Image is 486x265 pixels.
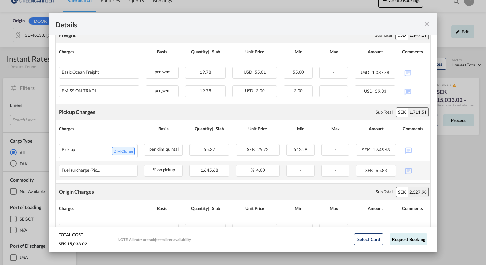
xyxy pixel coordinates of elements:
span: 265.00 [291,226,305,232]
div: SEK [396,187,408,197]
div: Quantity | Slab [185,47,226,57]
div: 1,711.51 [408,108,428,117]
th: Comments [399,200,430,217]
span: 55.01 [255,69,266,75]
div: SEK [396,108,408,117]
div: Amount [356,124,396,134]
span: 265.00 [253,226,267,232]
span: 1,087.88 [372,70,389,75]
span: 4.00 [256,167,265,173]
div: 1,147.21 [408,30,428,40]
div: Min [284,203,312,213]
span: USD [361,70,371,75]
div: Pickup Charges [59,109,95,116]
span: 19.78 [200,69,211,75]
div: Min [284,47,312,57]
span: 55.00 [293,69,304,75]
div: No Comments Available [403,144,427,155]
span: SEK [247,147,257,152]
div: No Comments Available [403,165,427,176]
div: Freight [59,31,76,39]
span: - [335,167,336,173]
span: 1,645.68 [201,167,218,173]
div: % on pickup [144,165,182,173]
div: NOTE: All rates are subject to liner availability [118,237,191,242]
span: 1,645.68 [373,147,390,152]
md-dialog: Pickup Door ... [49,13,437,252]
div: per_dim_quintal [144,144,182,153]
div: Max [319,47,348,57]
div: Basis [146,203,179,213]
div: Basis [144,124,183,134]
span: SEK [365,168,375,173]
div: per_w/m [146,86,178,94]
div: No Comments Available [402,67,427,78]
div: Details [55,20,393,28]
th: Comments [399,120,430,137]
div: Min [286,124,315,134]
span: USD [364,88,374,94]
span: 3.00 [256,88,265,93]
div: Amount [355,203,395,213]
div: Quantity | Slab [185,203,226,213]
div: EMISSION TRADING SYSTEM (ETS) [62,88,101,93]
div: Origin Charges [59,188,94,195]
div: Unit Price [232,203,277,213]
div: Unit Price [232,47,277,57]
div: Charges [59,203,139,213]
div: Max [319,203,348,213]
span: - [333,69,335,75]
span: DIM Charge [112,147,135,155]
span: 3.00 [294,88,303,93]
span: - [333,88,335,93]
div: Fuel surcharge (Pick up) [62,168,101,173]
span: 55.37 [204,147,215,152]
button: Select Card [354,233,383,245]
div: Quantity | Slab [189,124,229,134]
span: - [333,226,335,232]
span: SEK [243,226,252,232]
div: Sub Total [376,109,393,115]
span: SEK [362,147,372,152]
div: per_w/m [146,67,178,75]
div: Basic Ocean Freight [62,70,99,75]
div: Basis [146,47,179,57]
div: Sub Total [375,32,392,38]
span: 29.72 [257,147,269,152]
div: 2,527.90 [408,187,428,197]
div: Max [321,124,350,134]
th: Comments [399,43,430,60]
md-icon: icon-close fg-AAA8AD m-0 cursor [423,20,431,28]
span: 59.33 [375,88,386,94]
div: TOTAL COST [59,232,83,241]
div: SEK 15,033.02 [59,241,87,247]
div: USD [396,30,408,40]
div: Sub Total [376,189,393,195]
div: No Comments Available [402,85,427,97]
button: Request Booking [390,233,427,245]
div: Pick up [62,147,75,155]
div: per_dim_ton [146,224,178,232]
span: - [335,147,336,152]
span: 542.29 [294,147,307,152]
span: 19.78 [200,88,211,93]
div: No Comments Available [402,224,427,235]
span: 65.83 [376,168,387,173]
div: Amount [355,47,395,57]
div: Charges [59,47,139,57]
div: Unit Price [236,124,280,134]
span: USD [245,88,255,93]
span: 6.59 [201,226,210,232]
span: - [300,167,301,173]
span: USD [244,69,254,75]
span: % [251,167,256,173]
div: Charges [59,124,138,134]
